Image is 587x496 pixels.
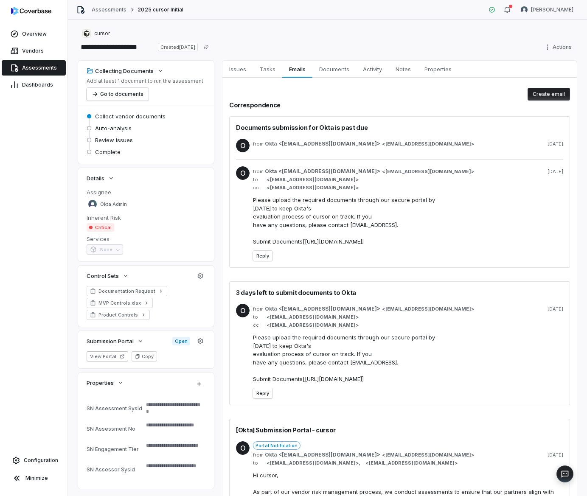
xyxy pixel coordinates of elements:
[95,148,121,156] span: Complete
[2,26,66,42] a: Overview
[22,48,44,54] span: Vendors
[87,466,143,473] div: SN Assessor SysId
[87,67,154,75] div: Collecting Documents
[92,6,126,13] a: Assessments
[382,141,385,147] span: <
[22,81,53,88] span: Dashboards
[369,460,455,466] span: [EMAIL_ADDRESS][DOMAIN_NAME]
[265,451,380,458] span: Okta <[EMAIL_ADDRESS][DOMAIN_NAME]>
[87,310,150,320] a: Product Controls
[98,300,141,306] span: MVP Controls.xlsx
[265,168,474,175] span: >
[253,251,272,261] button: Reply
[270,322,356,328] span: [EMAIL_ADDRESS][DOMAIN_NAME]
[25,475,48,482] span: Minimize
[421,64,455,75] span: Properties
[531,6,573,13] span: [PERSON_NAME]
[100,201,127,207] span: Okta Admin
[98,311,138,318] span: Product Controls
[365,460,369,466] span: <
[270,314,356,320] span: [EMAIL_ADDRESS][DOMAIN_NAME]
[548,141,563,147] span: [DATE]
[87,446,143,452] div: SN Engagement Tier
[253,441,301,450] span: Portal Notification
[22,31,47,37] span: Overview
[267,177,270,183] span: <
[265,322,359,328] span: >
[385,168,471,175] span: [EMAIL_ADDRESS][DOMAIN_NAME]
[253,196,563,246] div: Please upload the required documents through our secure portal by [DATE] to keep Okta's evaluatio...
[226,64,250,75] span: Issues
[253,388,272,398] button: Reply
[270,185,356,191] span: [EMAIL_ADDRESS][DOMAIN_NAME]
[84,63,166,78] button: Collecting Documents
[84,333,146,349] button: Submission Portal
[3,453,64,468] a: Configuration
[253,177,261,183] span: to
[87,78,203,84] p: Add at least 1 document to run the assessment
[286,64,309,75] span: Emails
[132,351,157,361] button: Copy
[385,141,471,147] span: [EMAIL_ADDRESS][DOMAIN_NAME]
[87,235,205,243] dt: Services
[87,286,167,296] a: Documentation Request
[253,306,261,312] span: from
[265,177,359,183] span: >
[87,214,205,221] dt: Inherent Risk
[253,460,261,466] span: to
[253,333,563,383] div: Please upload the required documents through our secure portal by [DATE] to keep Okta's evaluatio...
[265,314,359,320] span: >
[95,124,132,132] span: Auto-analysis
[24,457,58,464] span: Configuration
[267,460,270,466] span: <
[88,200,97,208] img: Okta Admin avatar
[236,426,336,434] span: [Okta] Submission Portal - cursor
[95,112,166,120] span: Collect vendor documents
[265,185,359,191] span: >
[253,314,261,320] span: to
[382,168,385,175] span: <
[253,322,261,328] span: cc
[236,166,250,180] span: O
[253,141,261,147] span: from
[2,60,66,76] a: Assessments
[199,39,214,55] button: Copy link
[94,30,110,37] span: cursor
[265,140,474,147] span: >
[87,174,104,182] span: Details
[95,136,133,144] span: Review issues
[236,441,250,455] span: O
[98,288,155,294] span: Documentation Request
[87,88,149,101] button: Go to documents
[87,188,205,196] dt: Assignee
[265,460,360,466] span: > ,
[87,223,114,232] span: Critical
[270,460,356,466] span: [EMAIL_ADDRESS][DOMAIN_NAME]
[158,43,198,51] span: Created [DATE]
[87,272,119,280] span: Control Sets
[542,41,577,53] button: Actions
[172,337,190,345] span: Open
[548,452,563,458] span: [DATE]
[87,337,134,345] span: Submission Portal
[2,43,66,59] a: Vendors
[316,64,353,75] span: Documents
[270,177,356,183] span: [EMAIL_ADDRESS][DOMAIN_NAME]
[265,305,474,312] span: >
[253,452,261,458] span: from
[11,7,51,15] img: logo-D7KZi-bG.svg
[87,379,114,387] span: Properties
[385,306,471,312] span: [EMAIL_ADDRESS][DOMAIN_NAME]
[364,460,458,466] span: >
[265,451,474,458] span: >
[267,322,270,328] span: <
[253,185,261,191] span: cc
[80,26,112,41] button: https://cursor.com/cursor
[84,171,117,186] button: Details
[138,6,183,13] span: 2025 cursor Initial
[236,123,368,132] span: Documents submission for Okta is past due
[256,64,279,75] span: Tasks
[236,288,356,297] span: 3 days left to submit documents to Okta
[548,306,563,312] span: [DATE]
[253,168,261,175] span: from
